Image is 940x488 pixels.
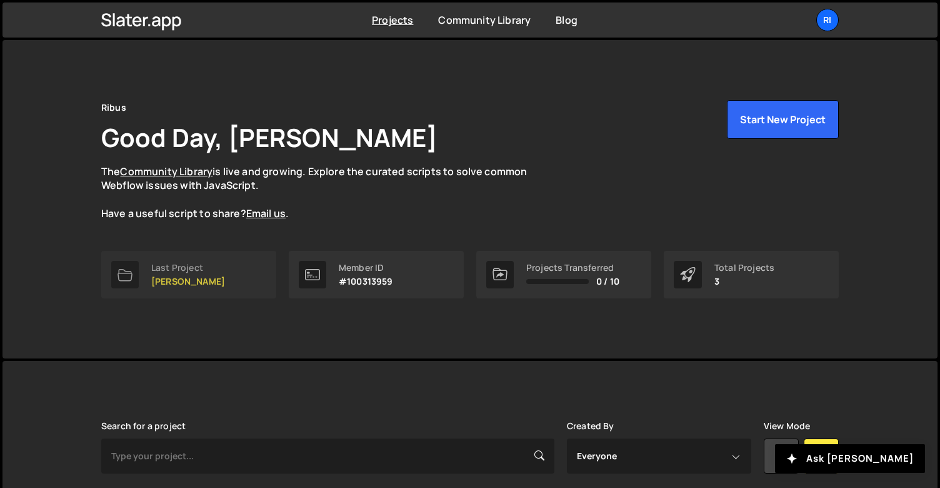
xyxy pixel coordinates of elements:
a: Projects [372,13,413,27]
p: #100313959 [339,277,393,287]
div: Last Project [151,263,225,273]
div: Member ID [339,263,393,273]
label: Created By [567,421,614,431]
div: Projects Transferred [526,263,619,273]
a: Email us [246,206,286,220]
span: 0 / 10 [596,277,619,287]
label: Search for a project [101,421,186,431]
p: 3 [714,277,774,287]
a: Community Library [120,165,212,178]
p: [PERSON_NAME] [151,277,225,287]
a: Ri [816,9,839,31]
h1: Good Day, [PERSON_NAME] [101,120,437,155]
div: Ribus [101,100,126,115]
a: Community Library [438,13,531,27]
button: Start New Project [727,100,839,139]
input: Type your project... [101,439,554,474]
a: Blog [556,13,577,27]
a: Last Project [PERSON_NAME] [101,251,276,298]
p: The is live and growing. Explore the curated scripts to solve common Webflow issues with JavaScri... [101,165,551,221]
label: View Mode [764,421,810,431]
button: Ask [PERSON_NAME] [775,444,925,473]
div: Total Projects [714,263,774,273]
